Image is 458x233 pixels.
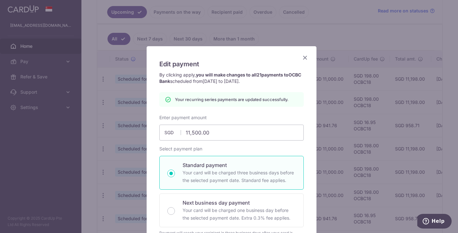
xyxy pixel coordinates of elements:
[159,125,304,141] input: 0.00
[417,214,452,230] iframe: Opens a widget where you can find more information
[301,54,309,62] button: Close
[159,146,202,152] label: Select payment plan
[175,96,288,103] p: Your recurring series payments are updated successfully.
[159,59,304,69] h5: Edit payment
[159,114,207,121] label: Enter payment amount
[183,207,296,222] p: Your card will be charged one business day before the selected payment date. Extra 0.3% fee applies.
[164,129,181,136] span: SGD
[257,72,261,77] span: 21
[183,161,296,169] p: Standard payment
[183,169,296,184] p: Your card will be charged three business days before the selected payment date. Standard fee appl...
[203,78,239,84] span: [DATE] to [DATE]
[183,199,296,207] p: Next business day payment
[159,72,304,84] p: By clicking apply, scheduled from .
[159,72,301,84] strong: you will make changes to all payments to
